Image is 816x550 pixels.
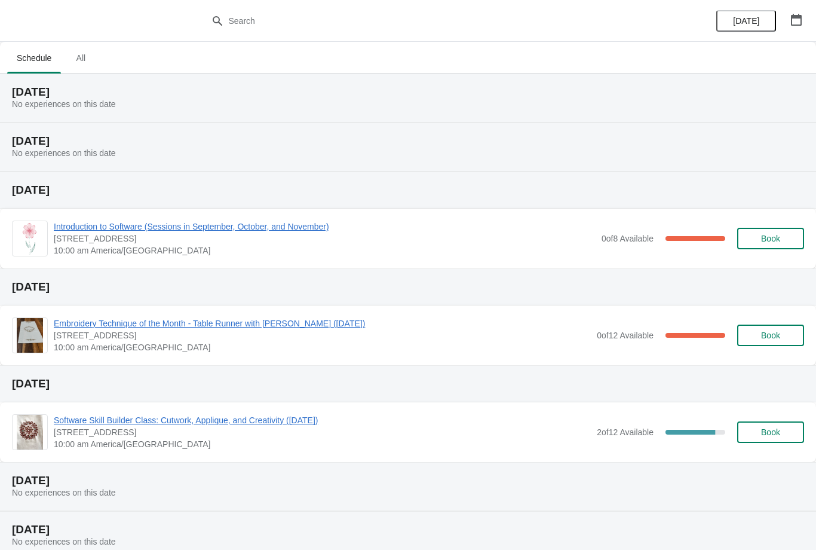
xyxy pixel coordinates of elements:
span: No experiences on this date [12,488,116,497]
span: Book [761,427,780,437]
span: Introduction to Software (Sessions in September, October, and November) [54,221,596,233]
span: Software Skill Builder Class: Cutwork, Applique, and Creativity ([DATE]) [54,414,591,426]
span: 10:00 am America/[GEOGRAPHIC_DATA] [54,341,591,353]
span: 10:00 am America/[GEOGRAPHIC_DATA] [54,245,596,256]
img: Software Skill Builder Class: Cutwork, Applique, and Creativity (September 10, 2025) | 1300 Salem... [17,415,43,450]
span: [STREET_ADDRESS] [54,426,591,438]
span: All [66,47,96,69]
span: Book [761,234,780,243]
span: 0 of 8 Available [602,234,654,243]
span: [DATE] [733,16,759,26]
span: 0 of 12 Available [597,331,654,340]
span: 10:00 am America/[GEOGRAPHIC_DATA] [54,438,591,450]
span: No experiences on this date [12,99,116,109]
button: Book [737,325,804,346]
span: [STREET_ADDRESS] [54,329,591,341]
button: [DATE] [716,10,776,32]
h2: [DATE] [12,524,804,536]
span: [STREET_ADDRESS] [54,233,596,245]
img: Embroidery Technique of the Month - Table Runner with BERNINA Cutwork (September 9, 2025) | 1300 ... [17,318,43,353]
span: Embroidery Technique of the Month - Table Runner with [PERSON_NAME] ([DATE]) [54,317,591,329]
span: No experiences on this date [12,148,116,158]
h2: [DATE] [12,475,804,487]
button: Book [737,421,804,443]
h2: [DATE] [12,86,804,98]
span: Schedule [7,47,61,69]
h2: [DATE] [12,184,804,196]
h2: [DATE] [12,135,804,147]
span: No experiences on this date [12,537,116,546]
span: Book [761,331,780,340]
h2: [DATE] [12,281,804,293]
input: Search [228,10,612,32]
button: Book [737,228,804,249]
img: Introduction to Software (Sessions in September, October, and November) | 1300 Salem Rd SW, Suite... [20,221,40,256]
span: 2 of 12 Available [597,427,654,437]
h2: [DATE] [12,378,804,390]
